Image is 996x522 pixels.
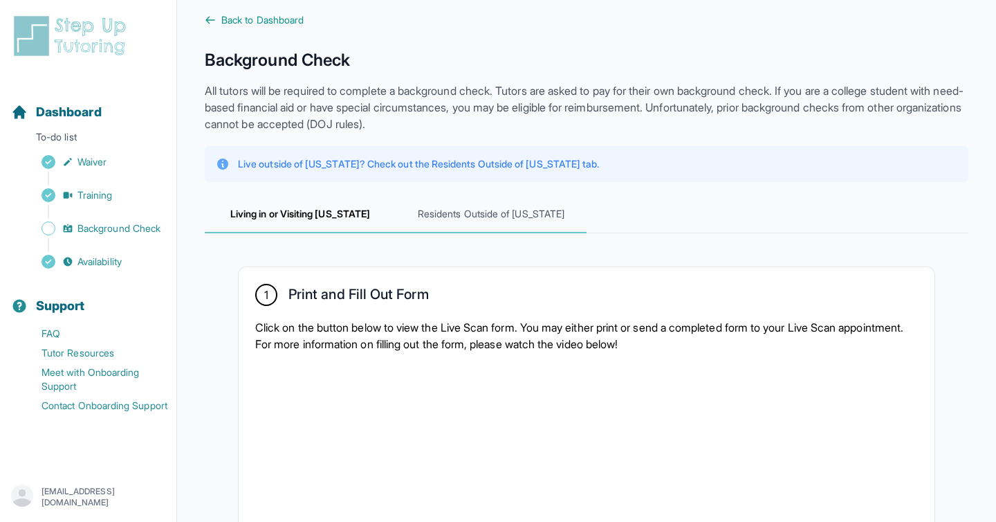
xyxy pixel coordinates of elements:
a: Contact Onboarding Support [11,396,176,415]
span: Living in or Visiting [US_STATE] [205,196,396,233]
p: [EMAIL_ADDRESS][DOMAIN_NAME] [41,486,165,508]
span: Availability [77,255,122,269]
h2: Print and Fill Out Form [288,286,429,308]
span: Training [77,188,113,202]
a: Dashboard [11,102,102,122]
button: Dashboard [6,80,171,127]
a: Background Check [11,219,176,238]
span: 1 [264,287,268,303]
span: Support [36,296,85,316]
img: logo [11,14,134,58]
p: To-do list [6,130,171,150]
button: Support [6,274,171,321]
p: Click on the button below to view the Live Scan form. You may either print or send a completed fo... [255,319,918,352]
span: Residents Outside of [US_STATE] [396,196,587,233]
span: Dashboard [36,102,102,122]
span: Waiver [77,155,107,169]
a: Waiver [11,152,176,172]
a: Tutor Resources [11,343,176,363]
h1: Background Check [205,49,968,71]
a: Training [11,186,176,205]
p: All tutors will be required to complete a background check. Tutors are asked to pay for their own... [205,82,968,132]
span: Back to Dashboard [221,13,304,27]
a: Availability [11,252,176,271]
a: Back to Dashboard [205,13,968,27]
a: FAQ [11,324,176,343]
a: Meet with Onboarding Support [11,363,176,396]
nav: Tabs [205,196,968,233]
button: [EMAIL_ADDRESS][DOMAIN_NAME] [11,485,165,510]
p: Live outside of [US_STATE]? Check out the Residents Outside of [US_STATE] tab. [238,157,599,171]
span: Background Check [77,222,160,235]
